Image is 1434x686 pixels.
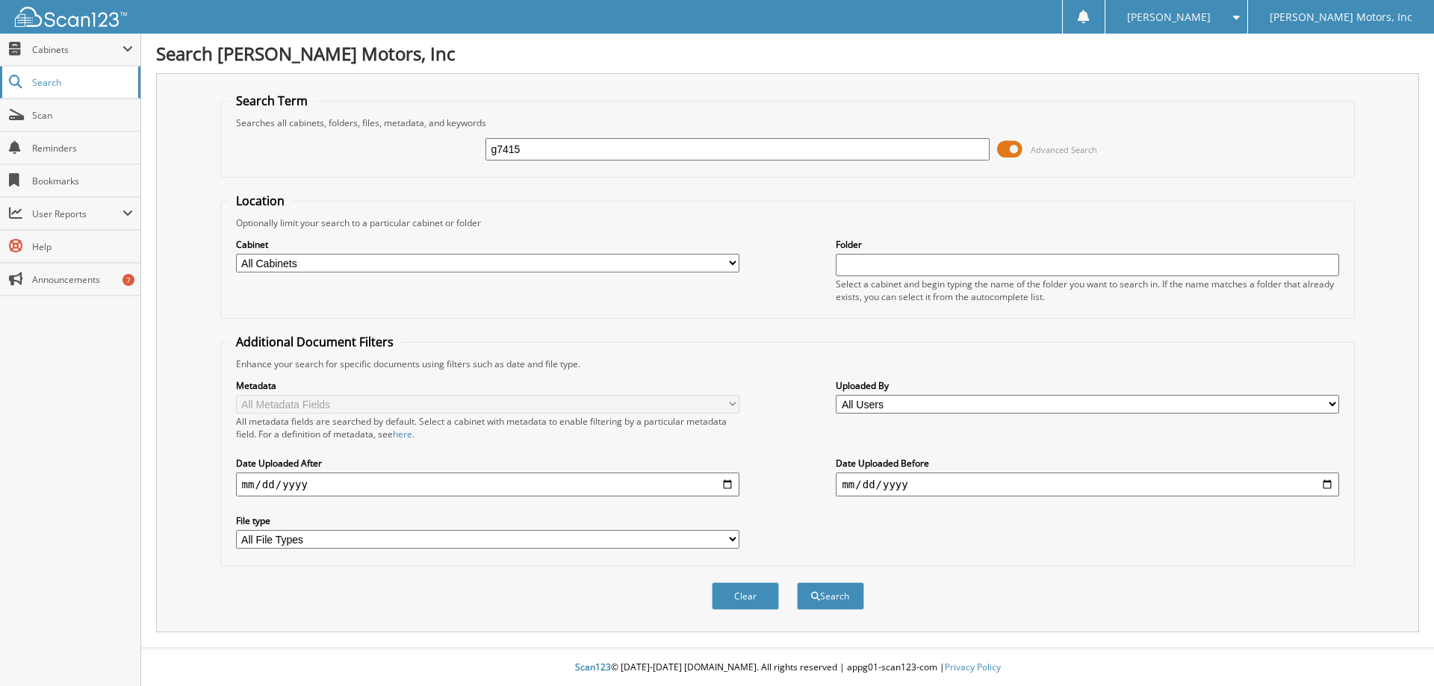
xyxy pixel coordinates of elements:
a: Privacy Policy [945,661,1001,673]
legend: Search Term [229,93,315,109]
span: User Reports [32,208,122,220]
span: Scan123 [575,661,611,673]
span: Advanced Search [1031,144,1097,155]
span: Bookmarks [32,175,133,187]
legend: Additional Document Filters [229,334,401,350]
label: Metadata [236,379,739,392]
label: Folder [836,238,1339,251]
span: Scan [32,109,133,122]
span: Cabinets [32,43,122,56]
div: Select a cabinet and begin typing the name of the folder you want to search in. If the name match... [836,278,1339,303]
div: All metadata fields are searched by default. Select a cabinet with metadata to enable filtering b... [236,415,739,440]
span: Help [32,240,133,253]
button: Search [797,582,864,610]
input: end [836,473,1339,496]
div: 7 [122,274,134,286]
button: Clear [712,582,779,610]
div: Enhance your search for specific documents using filters such as date and file type. [229,358,1347,370]
span: Search [32,76,131,89]
label: Date Uploaded After [236,457,739,470]
div: Optionally limit your search to a particular cabinet or folder [229,216,1347,229]
label: File type [236,514,739,527]
label: Date Uploaded Before [836,457,1339,470]
h1: Search [PERSON_NAME] Motors, Inc [156,41,1419,66]
img: scan123-logo-white.svg [15,7,127,27]
label: Cabinet [236,238,739,251]
span: Announcements [32,273,133,286]
input: start [236,473,739,496]
iframe: Chat Widget [1359,614,1434,686]
span: [PERSON_NAME] [1127,13,1211,22]
legend: Location [229,193,292,209]
div: © [DATE]-[DATE] [DOMAIN_NAME]. All rights reserved | appg01-scan123-com | [141,649,1434,686]
label: Uploaded By [836,379,1339,392]
span: [PERSON_NAME] Motors, Inc [1270,13,1412,22]
a: here [393,428,412,440]
span: Reminders [32,142,133,155]
div: Searches all cabinets, folders, files, metadata, and keywords [229,116,1347,129]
